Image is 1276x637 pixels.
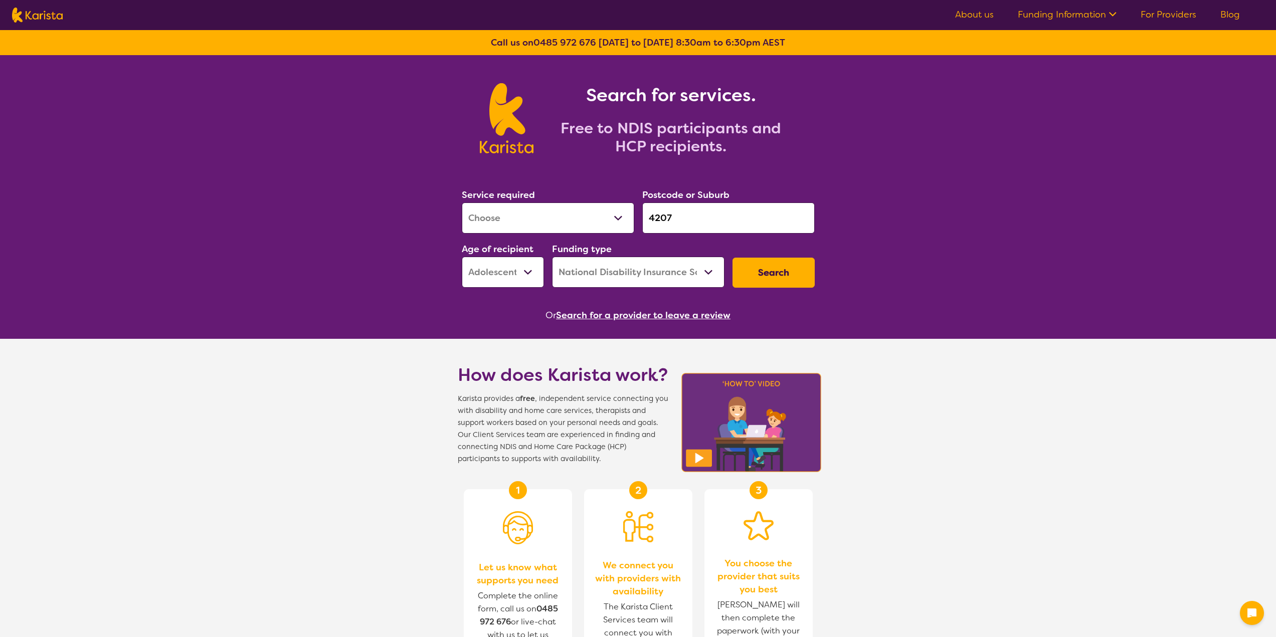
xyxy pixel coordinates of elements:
[1018,9,1117,21] a: Funding Information
[556,308,731,323] button: Search for a provider to leave a review
[750,481,768,499] div: 3
[462,243,533,255] label: Age of recipient
[629,481,647,499] div: 2
[462,189,535,201] label: Service required
[533,37,596,49] a: 0485 972 676
[955,9,994,21] a: About us
[1220,9,1240,21] a: Blog
[714,557,803,596] span: You choose the provider that suits you best
[458,393,668,465] span: Karista provides a , independent service connecting you with disability and home care services, t...
[12,8,63,23] img: Karista logo
[509,481,527,499] div: 1
[458,363,668,387] h1: How does Karista work?
[678,370,825,475] img: Karista video
[480,83,533,153] img: Karista logo
[594,559,682,598] span: We connect you with providers with availability
[545,308,556,323] span: Or
[642,202,815,234] input: Type
[642,189,730,201] label: Postcode or Suburb
[503,511,533,544] img: Person with headset icon
[733,258,815,288] button: Search
[1141,9,1196,21] a: For Providers
[491,37,785,49] b: Call us on [DATE] to [DATE] 8:30am to 6:30pm AEST
[623,511,653,542] img: Person being matched to services icon
[520,394,535,403] b: free
[552,243,612,255] label: Funding type
[474,561,562,587] span: Let us know what supports you need
[744,511,774,540] img: Star icon
[545,119,796,155] h2: Free to NDIS participants and HCP recipients.
[545,83,796,107] h1: Search for services.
